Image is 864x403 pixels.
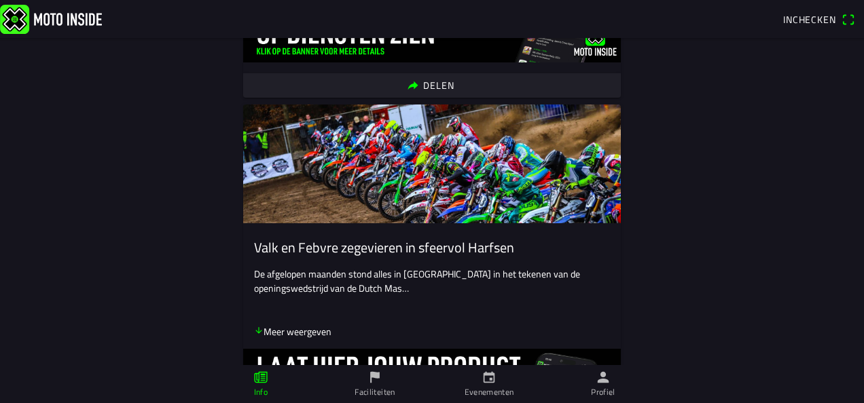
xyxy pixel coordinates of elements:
[253,370,268,385] ion-icon: paper
[482,370,497,385] ion-icon: calendar
[254,239,610,256] ion-card-title: Valk en Febvre zegevieren in sfeervol Harfsen
[591,386,615,398] ion-label: Profiel
[243,73,621,98] ion-button: Delen
[776,7,861,31] a: Incheckenqr scanner
[254,267,610,295] p: De afgelopen maanden stond alles in [GEOGRAPHIC_DATA] in het tekenen van de openingswedstrijd van...
[783,12,836,26] span: Inchecken
[243,104,621,223] img: Hq5R26LBli4TM9JoKSJDroZp9BDWW92nhfMG9EkQ.jpg
[355,386,395,398] ion-label: Faciliteiten
[596,370,611,385] ion-icon: person
[465,386,514,398] ion-label: Evenementen
[254,324,331,339] p: Meer weergeven
[367,370,382,385] ion-icon: flag
[254,326,264,335] ion-icon: arrow down
[254,386,268,398] ion-label: Info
